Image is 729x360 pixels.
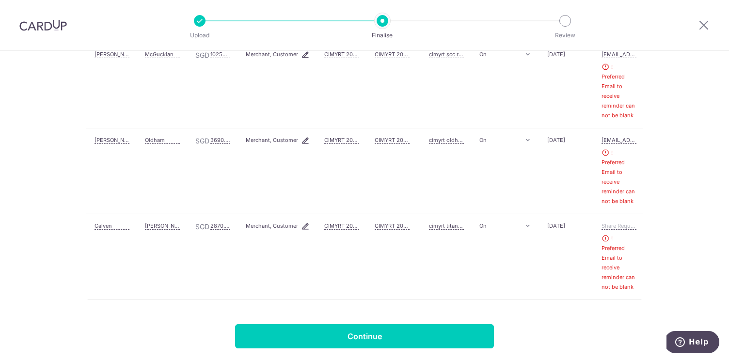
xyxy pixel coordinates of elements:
[479,136,520,144] span: On
[547,222,582,230] input: DD / MM / YYYY
[347,31,418,40] p: Finalise
[602,234,636,292] div: ! Preferred Email to receive reminder can not be blank
[547,136,582,144] input: DD / MM / YYYY
[479,222,520,230] span: On
[479,50,520,58] span: On
[302,223,309,230] img: Edit User Payee
[210,136,230,144] input: Amount due
[246,222,300,230] span: Merchant, Customer
[602,50,636,58] input: Share Request via Email
[479,222,532,230] button: On
[479,50,532,58] button: On
[602,62,636,120] div: ! Preferred Email to receive reminder can not be blank
[547,50,582,58] input: DD / MM / YYYY
[210,222,230,230] input: Amount due
[95,222,129,230] input: First name
[602,148,636,206] div: ! Preferred Email to receive reminder can not be blank
[302,51,309,58] img: Edit User Payee
[602,136,636,144] input: Share Request via Email
[246,136,300,144] span: Merchant, Customer
[195,136,209,146] span: SGD
[145,136,180,144] input: Last name
[195,50,209,60] span: SGD
[195,222,209,232] span: SGD
[164,31,236,40] p: Upload
[22,7,42,16] span: Help
[210,50,230,58] input: Amount due
[145,50,180,58] input: Last name
[95,136,129,144] input: First name
[302,137,309,144] img: Edit User Payee
[235,324,494,348] input: Continue
[246,50,300,58] span: Merchant, Customer
[479,136,532,144] button: On
[529,31,601,40] p: Review
[666,331,719,355] iframe: Opens a widget where you can find more information
[95,50,129,58] input: First name
[602,222,636,230] input: Share Request via Email
[19,19,67,31] img: CardUp
[145,222,180,230] input: Last name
